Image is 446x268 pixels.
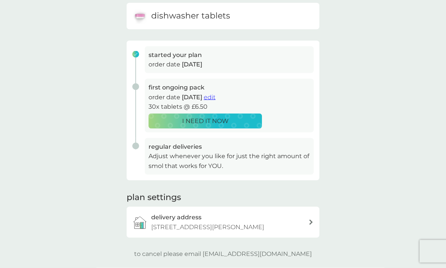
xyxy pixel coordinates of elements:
[149,60,310,69] p: order date
[127,207,319,237] a: delivery address[STREET_ADDRESS][PERSON_NAME]
[149,114,262,129] button: I NEED IT NOW
[134,249,312,259] p: to cancel please email [EMAIL_ADDRESS][DOMAIN_NAME]
[149,142,310,152] h3: regular deliveries
[149,83,310,92] h3: first ongoing pack
[182,61,202,68] span: [DATE]
[204,92,215,102] button: edit
[204,94,215,101] span: edit
[182,94,202,101] span: [DATE]
[182,116,229,126] p: I NEED IT NOW
[149,50,310,60] h3: started your plan
[149,102,310,112] p: 30x tablets @ £6.50
[149,151,310,171] p: Adjust whenever you like for just the right amount of smol that works for YOU.
[149,92,310,102] p: order date
[132,9,147,24] img: dishwasher tablets
[151,10,230,22] h6: dishwasher tablets
[151,213,201,222] h3: delivery address
[127,192,181,203] h2: plan settings
[151,222,264,232] p: [STREET_ADDRESS][PERSON_NAME]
